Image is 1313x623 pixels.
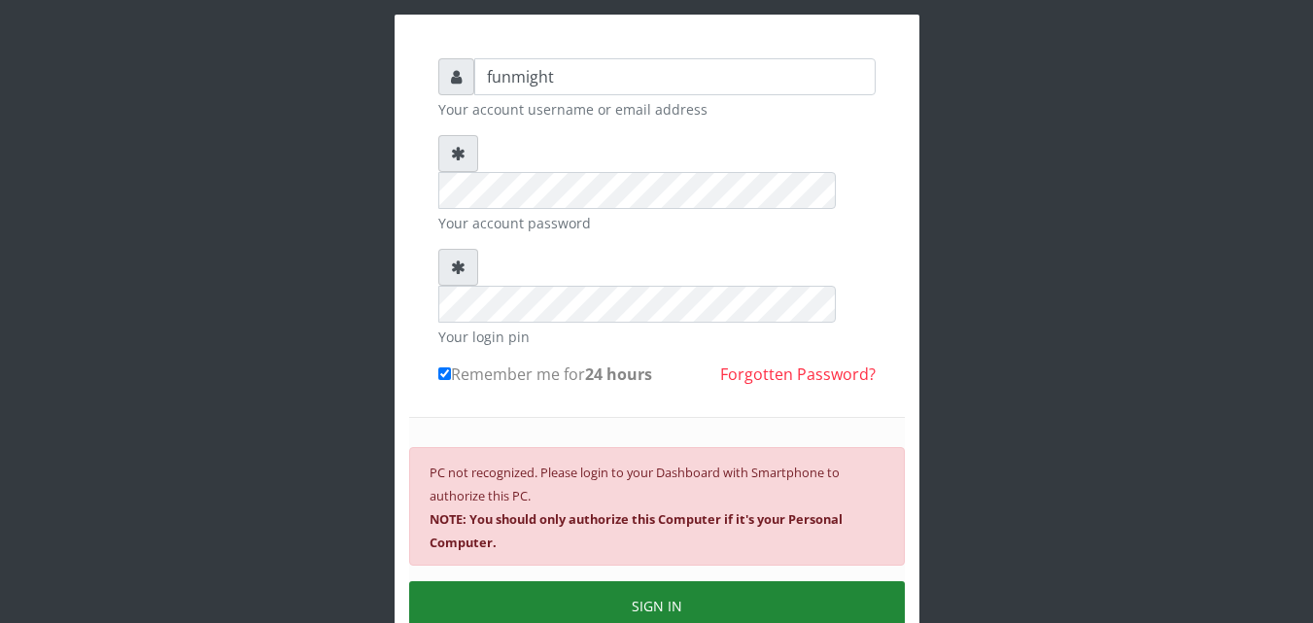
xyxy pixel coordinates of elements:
[430,464,843,551] small: PC not recognized. Please login to your Dashboard with Smartphone to authorize this PC.
[438,363,652,386] label: Remember me for
[438,99,876,120] small: Your account username or email address
[474,58,876,95] input: Username or email address
[438,213,876,233] small: Your account password
[720,363,876,385] a: Forgotten Password?
[585,363,652,385] b: 24 hours
[438,367,451,380] input: Remember me for24 hours
[438,327,876,347] small: Your login pin
[430,510,843,551] b: NOTE: You should only authorize this Computer if it's your Personal Computer.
